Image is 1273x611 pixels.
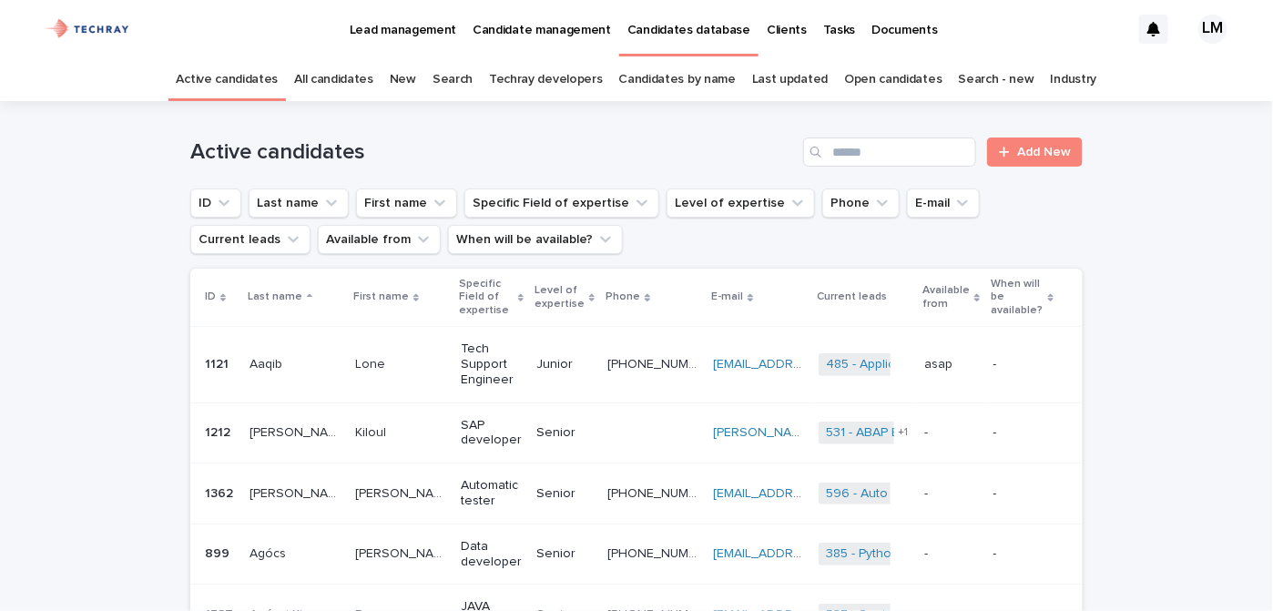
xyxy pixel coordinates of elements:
[607,547,716,560] a: [PHONE_NUMBER]
[803,137,976,167] input: Search
[205,483,237,502] p: 1362
[817,287,887,307] p: Current leads
[205,287,216,307] p: ID
[433,58,473,101] a: Search
[190,225,311,254] button: Current leads
[448,225,623,254] button: When will be available?
[607,358,716,371] a: [PHONE_NUMBER]
[205,422,234,441] p: 1212
[190,188,241,218] button: ID
[826,425,1041,441] a: 531 - ABAP Entwickler Berater-Senior
[177,58,279,101] a: Active candidates
[250,483,344,502] p: [PERSON_NAME]
[536,357,593,372] p: Junior
[924,543,932,562] p: -
[1051,58,1097,101] a: Industry
[190,463,1083,524] tr: 13621362 [PERSON_NAME][PERSON_NAME] [PERSON_NAME][PERSON_NAME] Automatic testerSenior[PHONE_NUMBE...
[711,287,743,307] p: E-mail
[924,422,932,441] p: -
[390,58,416,101] a: New
[713,547,919,560] a: [EMAIL_ADDRESS][DOMAIN_NAME]
[993,486,1054,502] p: -
[459,274,514,321] p: Specific Field of expertise
[205,543,233,562] p: 899
[190,524,1083,585] tr: 899899 AgócsAgócs [PERSON_NAME][PERSON_NAME] Data developerSenior[PHONE_NUMBER] [EMAIL_ADDRESS][D...
[355,543,450,562] p: [PERSON_NAME]
[536,425,593,441] p: Senior
[461,418,522,449] p: SAP developer
[1198,15,1227,44] div: LM
[464,188,659,218] button: Specific Field of expertise
[190,327,1083,402] tr: 11211121 AaqibAaqib LoneLone Tech Support EngineerJunior[PHONE_NUMBER] [EMAIL_ADDRESS][DOMAIN_NAM...
[536,486,593,502] p: Senior
[922,280,970,314] p: Available from
[713,358,919,371] a: [EMAIL_ADDRESS][DOMAIN_NAME]
[987,137,1083,167] a: Add New
[249,188,349,218] button: Last name
[993,546,1054,562] p: -
[1017,146,1071,158] span: Add New
[535,280,585,314] p: Level of expertise
[356,188,457,218] button: First name
[355,422,390,441] p: Kiloul
[250,353,286,372] p: Aaqib
[667,188,815,218] button: Level of expertise
[607,487,716,500] a: [PHONE_NUMBER]
[461,478,522,509] p: Automatic tester
[992,274,1044,321] p: When will be available?
[924,483,932,502] p: -
[826,546,1090,562] a: 385 - Python fejlesztő (medior/senior)-Medior
[355,353,389,372] p: Lone
[752,58,828,101] a: Last updated
[606,287,640,307] p: Phone
[959,58,1034,101] a: Search - new
[250,543,290,562] p: Agócs
[822,188,900,218] button: Phone
[36,11,137,47] img: xG6Muz3VQV2JDbePcW7p
[190,402,1083,463] tr: 12121212 [PERSON_NAME][PERSON_NAME] KiloulKiloul SAP developerSenior [PERSON_NAME][EMAIL_ADDRESS]...
[461,341,522,387] p: Tech Support Engineer
[461,539,522,570] p: Data developer
[924,353,956,372] p: asap
[619,58,736,101] a: Candidates by name
[489,58,602,101] a: Techray developers
[826,486,969,502] a: 596 - Auto tester-Senior
[713,426,1018,439] a: [PERSON_NAME][EMAIL_ADDRESS][DOMAIN_NAME]
[250,422,344,441] p: [PERSON_NAME]
[826,357,1146,372] a: 485 - Application Support Engineer (SAP MOM) -Medior
[898,427,908,438] span: + 1
[536,546,593,562] p: Senior
[907,188,980,218] button: E-mail
[190,139,796,166] h1: Active candidates
[844,58,942,101] a: Open candidates
[713,487,919,500] a: [EMAIL_ADDRESS][DOMAIN_NAME]
[355,483,450,502] p: [PERSON_NAME]
[248,287,302,307] p: Last name
[993,425,1054,441] p: -
[205,353,232,372] p: 1121
[294,58,373,101] a: All candidates
[353,287,409,307] p: First name
[993,357,1054,372] p: -
[318,225,441,254] button: Available from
